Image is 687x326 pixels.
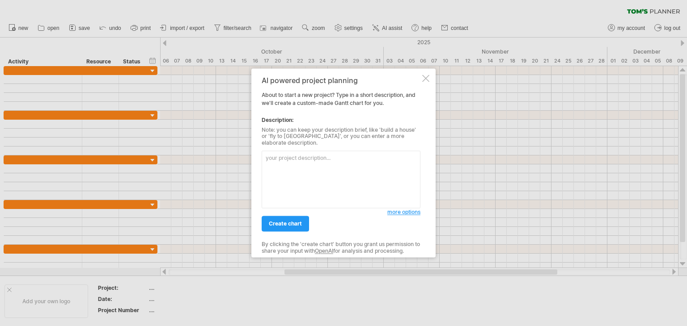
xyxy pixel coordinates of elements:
span: more options [387,209,420,216]
a: OpenAI [315,247,333,254]
div: By clicking the 'create chart' button you grant us permission to share your input with for analys... [262,242,420,255]
div: AI powered project planning [262,76,420,84]
div: About to start a new project? Type in a short description, and we'll create a custom-made Gantt c... [262,76,420,249]
a: more options [387,209,420,217]
div: Description: [262,116,420,124]
div: Note: you can keep your description brief, like 'build a house' or 'fly to [GEOGRAPHIC_DATA]', or... [262,127,420,146]
a: create chart [262,216,309,232]
span: create chart [269,221,302,227]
